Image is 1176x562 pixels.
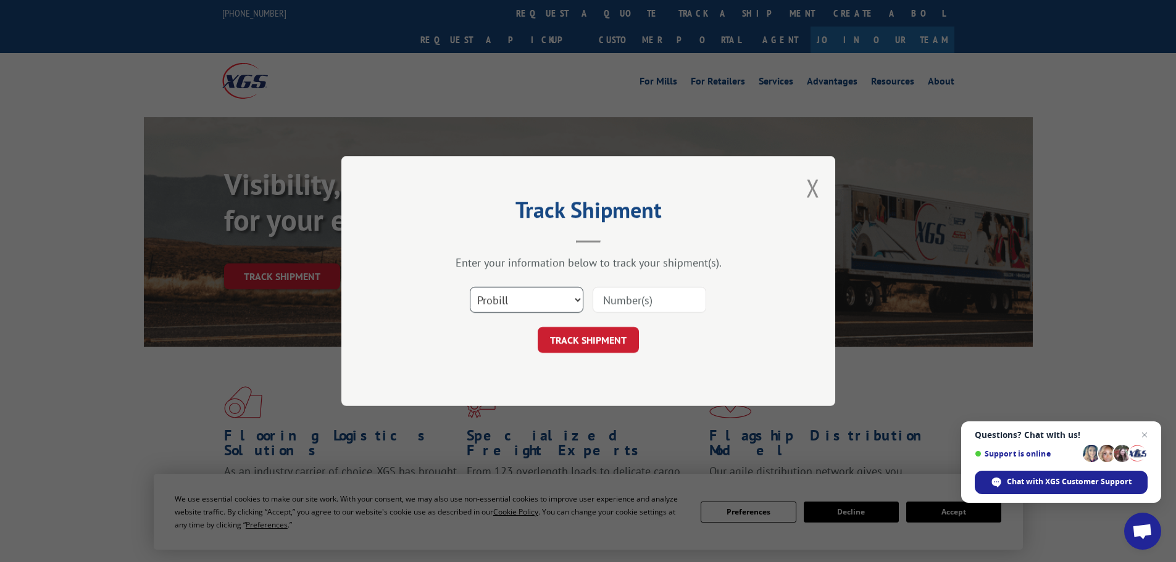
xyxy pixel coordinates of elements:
[975,449,1078,458] span: Support is online
[975,430,1148,440] span: Questions? Chat with us!
[806,171,820,204] button: Close modal
[1137,428,1152,442] span: Close chat
[593,287,706,313] input: Number(s)
[1007,476,1132,487] span: Chat with XGS Customer Support
[403,201,774,225] h2: Track Shipment
[538,327,639,353] button: TRACK SHIPMENT
[403,255,774,270] div: Enter your information below to track your shipment(s).
[975,471,1148,494] div: Chat with XGS Customer Support
[1124,513,1161,550] div: Open chat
